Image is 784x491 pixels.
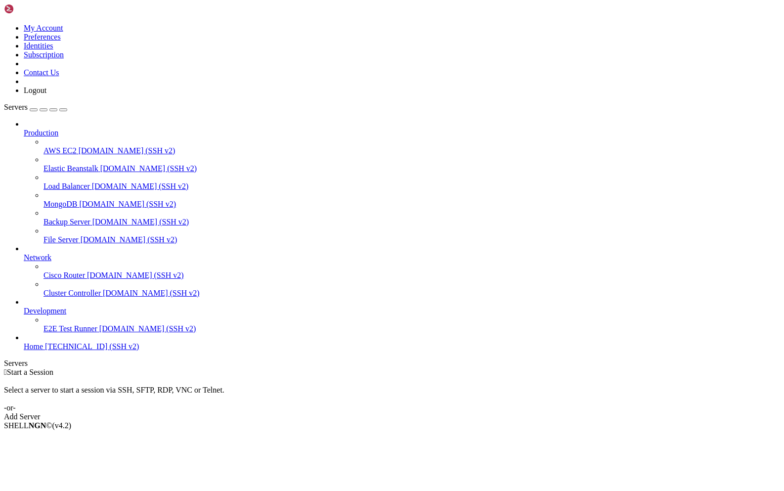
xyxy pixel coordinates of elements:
a: File Server [DOMAIN_NAME] (SSH v2) [44,235,780,244]
li: Development [24,298,780,333]
span: Start a Session [7,368,53,376]
span: [DOMAIN_NAME] (SSH v2) [103,289,200,297]
span: SHELL © [4,421,71,430]
li: Elastic Beanstalk [DOMAIN_NAME] (SSH v2) [44,155,780,173]
li: Cluster Controller [DOMAIN_NAME] (SSH v2) [44,280,780,298]
li: Network [24,244,780,298]
div: Select a server to start a session via SSH, SFTP, RDP, VNC or Telnet. -or- [4,377,780,412]
span: MongoDB [44,200,77,208]
span: Production [24,129,58,137]
li: Backup Server [DOMAIN_NAME] (SSH v2) [44,209,780,226]
span: E2E Test Runner [44,324,97,333]
a: My Account [24,24,63,32]
span: AWS EC2 [44,146,77,155]
a: MongoDB [DOMAIN_NAME] (SSH v2) [44,200,780,209]
a: Subscription [24,50,64,59]
li: Cisco Router [DOMAIN_NAME] (SSH v2) [44,262,780,280]
span: 4.2.0 [52,421,72,430]
li: AWS EC2 [DOMAIN_NAME] (SSH v2) [44,137,780,155]
span: Servers [4,103,28,111]
span:  [4,368,7,376]
a: E2E Test Runner [DOMAIN_NAME] (SSH v2) [44,324,780,333]
a: Logout [24,86,46,94]
span: [DOMAIN_NAME] (SSH v2) [92,218,189,226]
span: File Server [44,235,79,244]
a: Cisco Router [DOMAIN_NAME] (SSH v2) [44,271,780,280]
li: Home [TECHNICAL_ID] (SSH v2) [24,333,780,351]
li: E2E Test Runner [DOMAIN_NAME] (SSH v2) [44,315,780,333]
span: [DOMAIN_NAME] (SSH v2) [81,235,177,244]
span: [DOMAIN_NAME] (SSH v2) [79,200,176,208]
span: Backup Server [44,218,90,226]
a: Contact Us [24,68,59,77]
span: [DOMAIN_NAME] (SSH v2) [79,146,175,155]
a: Development [24,307,780,315]
a: Network [24,253,780,262]
span: [DOMAIN_NAME] (SSH v2) [100,164,197,173]
a: Home [TECHNICAL_ID] (SSH v2) [24,342,780,351]
div: Add Server [4,412,780,421]
a: Identities [24,42,53,50]
a: Elastic Beanstalk [DOMAIN_NAME] (SSH v2) [44,164,780,173]
b: NGN [29,421,46,430]
span: [TECHNICAL_ID] (SSH v2) [45,342,139,351]
li: MongoDB [DOMAIN_NAME] (SSH v2) [44,191,780,209]
a: Load Balancer [DOMAIN_NAME] (SSH v2) [44,182,780,191]
span: Home [24,342,43,351]
a: AWS EC2 [DOMAIN_NAME] (SSH v2) [44,146,780,155]
span: Network [24,253,51,262]
div: Servers [4,359,780,368]
a: Cluster Controller [DOMAIN_NAME] (SSH v2) [44,289,780,298]
a: Production [24,129,780,137]
a: Servers [4,103,67,111]
span: Development [24,307,66,315]
span: [DOMAIN_NAME] (SSH v2) [99,324,196,333]
span: Elastic Beanstalk [44,164,98,173]
span: Cluster Controller [44,289,101,297]
li: Production [24,120,780,244]
li: Load Balancer [DOMAIN_NAME] (SSH v2) [44,173,780,191]
a: Preferences [24,33,61,41]
span: Cisco Router [44,271,85,279]
span: [DOMAIN_NAME] (SSH v2) [92,182,189,190]
img: Shellngn [4,4,61,14]
li: File Server [DOMAIN_NAME] (SSH v2) [44,226,780,244]
span: Load Balancer [44,182,90,190]
span: [DOMAIN_NAME] (SSH v2) [87,271,184,279]
a: Backup Server [DOMAIN_NAME] (SSH v2) [44,218,780,226]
